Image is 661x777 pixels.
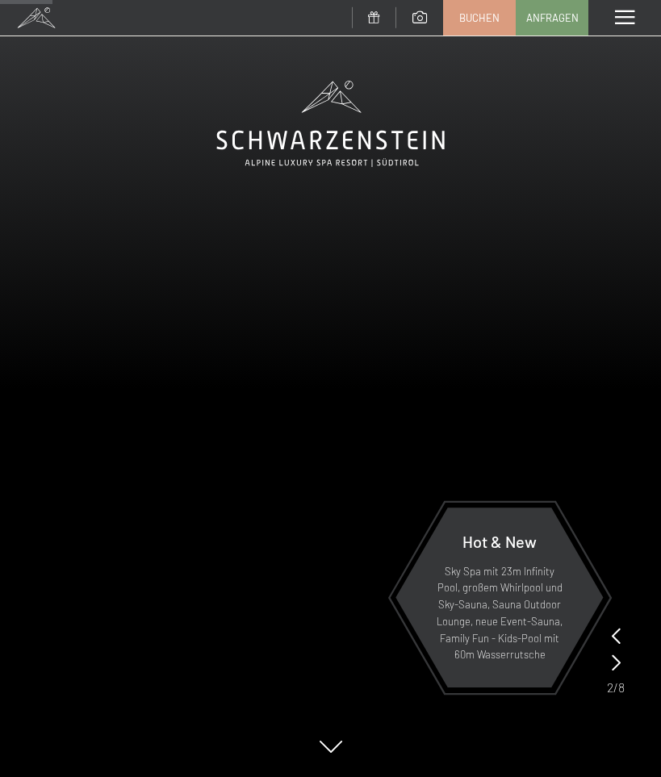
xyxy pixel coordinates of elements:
[435,563,564,664] p: Sky Spa mit 23m Infinity Pool, großem Whirlpool und Sky-Sauna, Sauna Outdoor Lounge, neue Event-S...
[526,10,579,25] span: Anfragen
[444,1,515,35] a: Buchen
[462,532,537,551] span: Hot & New
[395,507,605,688] a: Hot & New Sky Spa mit 23m Infinity Pool, großem Whirlpool und Sky-Sauna, Sauna Outdoor Lounge, ne...
[517,1,588,35] a: Anfragen
[618,679,625,696] span: 8
[613,679,618,696] span: /
[459,10,500,25] span: Buchen
[607,679,613,696] span: 2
